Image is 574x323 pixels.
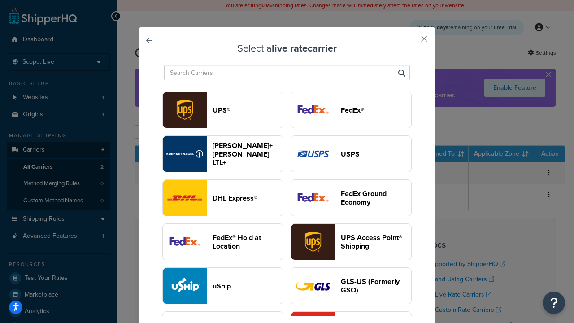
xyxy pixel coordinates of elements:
button: accessPoint logoUPS Access Point® Shipping [291,223,412,260]
header: [PERSON_NAME]+[PERSON_NAME] LTL+ [213,141,283,167]
button: reTransFreight logo[PERSON_NAME]+[PERSON_NAME] LTL+ [162,135,283,172]
h3: Select a [162,43,412,54]
header: USPS [341,150,411,158]
header: DHL Express® [213,194,283,202]
img: fedExLocation logo [163,224,207,260]
img: usps logo [291,136,335,172]
button: Open Resource Center [543,292,565,314]
button: smartPost logoFedEx Ground Economy [291,179,412,216]
button: ups logoUPS® [162,92,283,128]
input: Search Carriers [164,65,410,80]
header: FedEx® [341,106,411,114]
img: gso logo [291,268,335,304]
img: uShip logo [163,268,207,304]
button: gso logoGLS-US (Formerly GSO) [291,267,412,304]
header: GLS-US (Formerly GSO) [341,277,411,294]
button: usps logoUSPS [291,135,412,172]
header: UPS® [213,106,283,114]
img: accessPoint logo [291,224,335,260]
img: ups logo [163,92,207,128]
button: dhl logoDHL Express® [162,179,283,216]
header: uShip [213,282,283,290]
button: fedExLocation logoFedEx® Hold at Location [162,223,283,260]
img: reTransFreight logo [163,136,207,172]
header: FedEx Ground Economy [341,189,411,206]
img: dhl logo [163,180,207,216]
header: UPS Access Point® Shipping [341,233,411,250]
button: fedEx logoFedEx® [291,92,412,128]
img: smartPost logo [291,180,335,216]
header: FedEx® Hold at Location [213,233,283,250]
img: fedEx logo [291,92,335,128]
button: uShip logouShip [162,267,283,304]
strong: live rate carrier [272,41,337,56]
